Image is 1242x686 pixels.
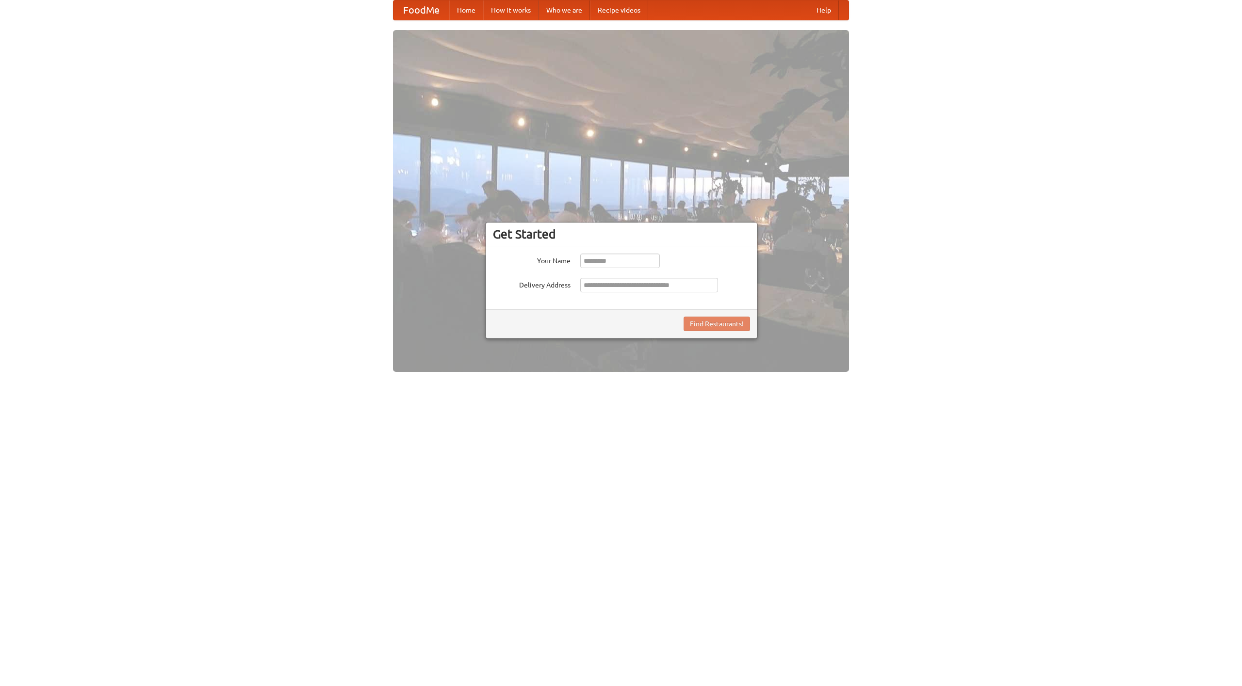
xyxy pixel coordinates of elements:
a: FoodMe [393,0,449,20]
a: How it works [483,0,539,20]
a: Home [449,0,483,20]
label: Delivery Address [493,278,571,290]
h3: Get Started [493,227,750,241]
button: Find Restaurants! [684,317,750,331]
a: Who we are [539,0,590,20]
label: Your Name [493,254,571,266]
a: Help [809,0,839,20]
a: Recipe videos [590,0,648,20]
